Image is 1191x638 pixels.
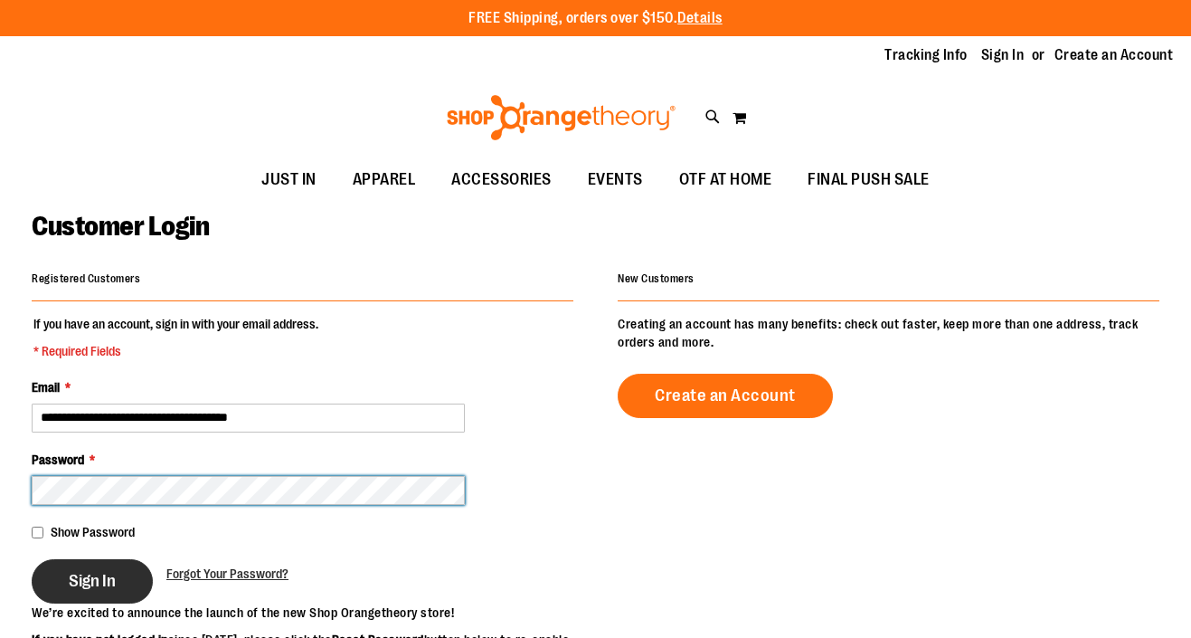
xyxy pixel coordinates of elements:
span: FINAL PUSH SALE [808,159,930,200]
a: Details [677,10,723,26]
span: APPAREL [353,159,416,200]
a: Forgot Your Password? [166,565,288,583]
a: JUST IN [243,159,335,201]
span: Customer Login [32,211,209,242]
a: FINAL PUSH SALE [789,159,948,201]
span: ACCESSORIES [451,159,552,200]
span: * Required Fields [33,342,318,360]
img: Shop Orangetheory [444,95,678,140]
a: ACCESSORIES [433,159,570,201]
span: Password [32,452,84,467]
span: Create an Account [655,386,796,405]
p: Creating an account has many benefits: check out faster, keep more than one address, track orders... [618,315,1159,351]
button: Sign In [32,559,153,604]
span: Show Password [51,525,135,539]
a: Create an Account [618,374,833,418]
span: OTF AT HOME [679,159,772,200]
legend: If you have an account, sign in with your email address. [32,315,320,360]
a: Sign In [981,45,1025,65]
span: EVENTS [588,159,643,200]
span: JUST IN [261,159,317,200]
strong: New Customers [618,272,695,285]
p: We’re excited to announce the launch of the new Shop Orangetheory store! [32,604,596,622]
span: Sign In [69,571,116,591]
span: Email [32,380,60,395]
a: APPAREL [335,159,434,201]
a: EVENTS [570,159,661,201]
a: Tracking Info [884,45,968,65]
strong: Registered Customers [32,272,140,285]
a: OTF AT HOME [661,159,790,201]
a: Create an Account [1054,45,1174,65]
p: FREE Shipping, orders over $150. [468,8,723,29]
span: Forgot Your Password? [166,567,288,581]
